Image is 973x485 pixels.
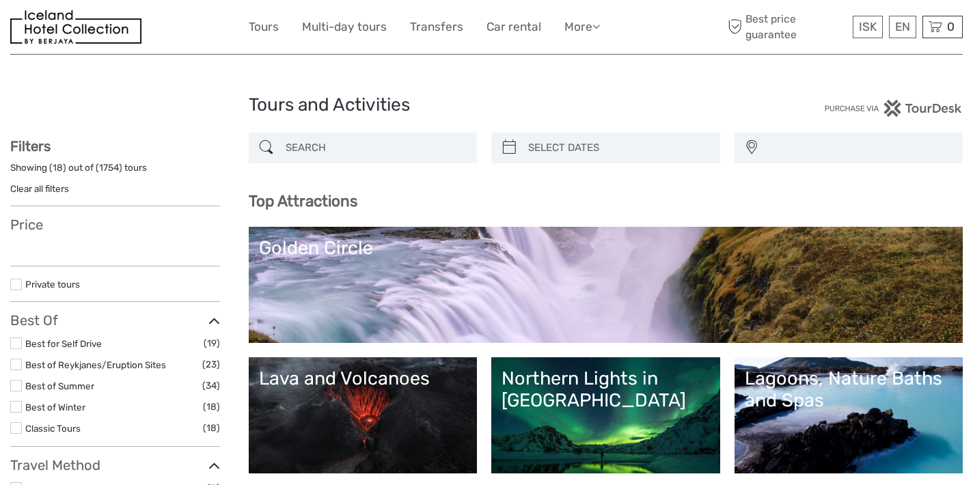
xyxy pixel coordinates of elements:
[10,161,220,182] div: Showing ( ) out of ( ) tours
[204,335,220,351] span: (19)
[486,17,541,37] a: Car rental
[25,338,102,349] a: Best for Self Drive
[10,312,220,329] h3: Best Of
[25,423,81,434] a: Classic Tours
[945,20,957,33] span: 0
[249,94,725,116] h1: Tours and Activities
[249,192,357,210] b: Top Attractions
[502,368,710,463] a: Northern Lights in [GEOGRAPHIC_DATA]
[203,420,220,436] span: (18)
[10,457,220,473] h3: Travel Method
[249,17,279,37] a: Tours
[10,183,69,194] a: Clear all filters
[53,161,63,174] label: 18
[202,378,220,393] span: (34)
[523,136,713,160] input: SELECT DATES
[564,17,600,37] a: More
[502,368,710,412] div: Northern Lights in [GEOGRAPHIC_DATA]
[259,237,953,259] div: Golden Circle
[889,16,916,38] div: EN
[25,359,166,370] a: Best of Reykjanes/Eruption Sites
[410,17,463,37] a: Transfers
[824,100,963,117] img: PurchaseViaTourDesk.png
[10,10,141,44] img: 481-8f989b07-3259-4bb0-90ed-3da368179bdc_logo_small.jpg
[859,20,877,33] span: ISK
[725,12,850,42] span: Best price guarantee
[259,237,953,333] a: Golden Circle
[25,402,85,413] a: Best of Winter
[10,217,220,233] h3: Price
[745,368,953,412] div: Lagoons, Nature Baths and Spas
[280,136,471,160] input: SEARCH
[202,357,220,372] span: (23)
[259,368,467,463] a: Lava and Volcanoes
[99,161,119,174] label: 1754
[25,279,80,290] a: Private tours
[203,399,220,415] span: (18)
[259,368,467,389] div: Lava and Volcanoes
[25,380,94,391] a: Best of Summer
[745,368,953,463] a: Lagoons, Nature Baths and Spas
[302,17,387,37] a: Multi-day tours
[10,138,51,154] strong: Filters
